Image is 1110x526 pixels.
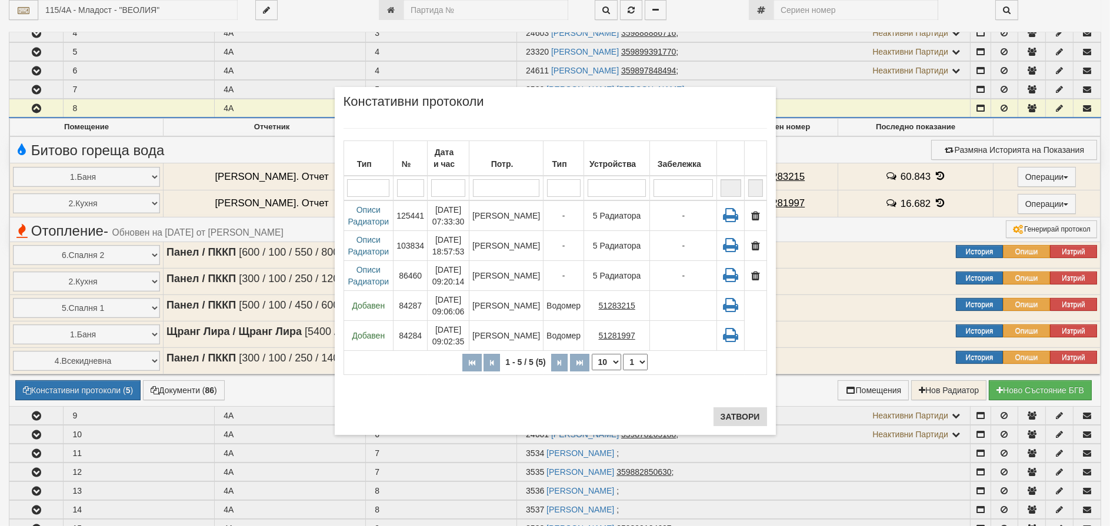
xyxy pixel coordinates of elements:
[344,140,394,176] th: Тип: No sort applied, activate to apply an ascending sort
[428,230,469,260] td: [DATE] 18:57:53
[570,354,589,371] button: Последна страница
[546,156,581,172] div: Тип
[344,260,394,290] td: Описи Радиатори
[544,140,584,176] th: Тип: No sort applied, activate to apply an ascending sort
[394,200,428,231] td: 125441
[544,200,584,231] td: -
[469,320,544,350] td: [PERSON_NAME]
[584,260,650,290] td: 5 Радиатора
[469,200,544,231] td: [PERSON_NAME]
[745,140,766,176] th: : No sort applied, activate to apply an ascending sort
[431,144,466,172] div: Дата и час
[394,290,428,320] td: 84287
[428,320,469,350] td: [DATE] 09:02:35
[551,354,568,371] button: Следваща страница
[584,140,650,176] th: Устройства: No sort applied, activate to apply an ascending sort
[469,260,544,290] td: [PERSON_NAME]
[584,230,650,260] td: 5 Радиатора
[344,96,484,116] span: Констативни протоколи
[544,260,584,290] td: -
[650,140,717,176] th: Забележка: No sort applied, activate to apply an ascending sort
[428,200,469,231] td: [DATE] 07:33:30
[484,354,500,371] button: Предишна страница
[587,156,646,172] div: Устройства
[717,140,745,176] th: : No sort applied, sorting is disabled
[462,354,482,371] button: Първа страница
[344,320,394,350] td: Добавен
[599,331,635,340] tcxspan: Call 51281997 via 3CX
[347,156,391,172] div: Тип
[623,354,648,370] select: Страница номер
[428,290,469,320] td: [DATE] 09:06:06
[592,354,621,370] select: Брой редове на страница
[394,140,428,176] th: №: No sort applied, activate to apply an ascending sort
[599,301,635,310] tcxspan: Call 51283215 via 3CX
[394,230,428,260] td: 103834
[394,320,428,350] td: 84284
[469,290,544,320] td: [PERSON_NAME]
[650,200,717,231] td: -
[344,200,394,231] td: Описи Радиатори
[653,156,714,172] div: Забележка
[544,230,584,260] td: -
[544,290,584,320] td: Водомер
[428,140,469,176] th: Дата и час: Descending sort applied, activate to apply an ascending sort
[714,407,767,426] button: Затвори
[396,156,424,172] div: №
[394,260,428,290] td: 86460
[344,230,394,260] td: Описи Радиатори
[650,230,717,260] td: -
[502,357,548,367] span: 1 - 5 / 5 (5)
[344,290,394,320] td: Добавен
[428,260,469,290] td: [DATE] 09:20:14
[469,230,544,260] td: [PERSON_NAME]
[584,200,650,231] td: 5 Радиатора
[472,156,540,172] div: Потр.
[650,260,717,290] td: -
[469,140,544,176] th: Потр.: No sort applied, activate to apply an ascending sort
[544,320,584,350] td: Водомер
